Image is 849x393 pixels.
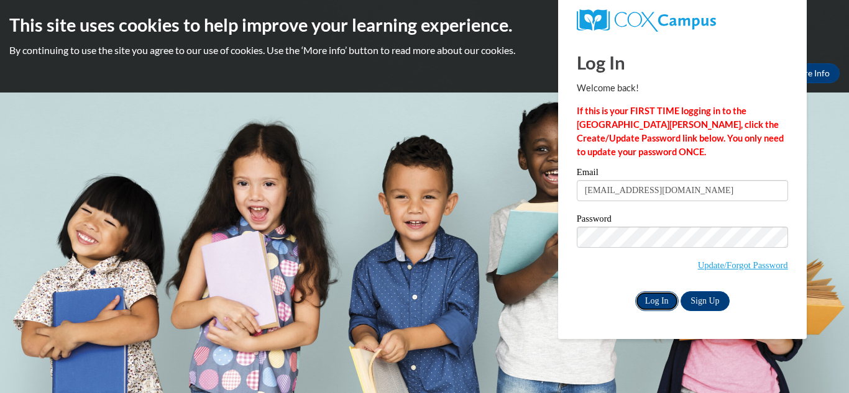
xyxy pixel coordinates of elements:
a: More Info [781,63,840,83]
a: COX Campus [577,9,788,32]
a: Update/Forgot Password [698,260,788,270]
h1: Log In [577,50,788,75]
img: COX Campus [577,9,716,32]
input: Log In [635,291,679,311]
a: Sign Up [681,291,729,311]
label: Email [577,168,788,180]
p: Welcome back! [577,81,788,95]
h2: This site uses cookies to help improve your learning experience. [9,12,840,37]
strong: If this is your FIRST TIME logging in to the [GEOGRAPHIC_DATA][PERSON_NAME], click the Create/Upd... [577,106,784,157]
label: Password [577,214,788,227]
p: By continuing to use the site you agree to our use of cookies. Use the ‘More info’ button to read... [9,43,840,57]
